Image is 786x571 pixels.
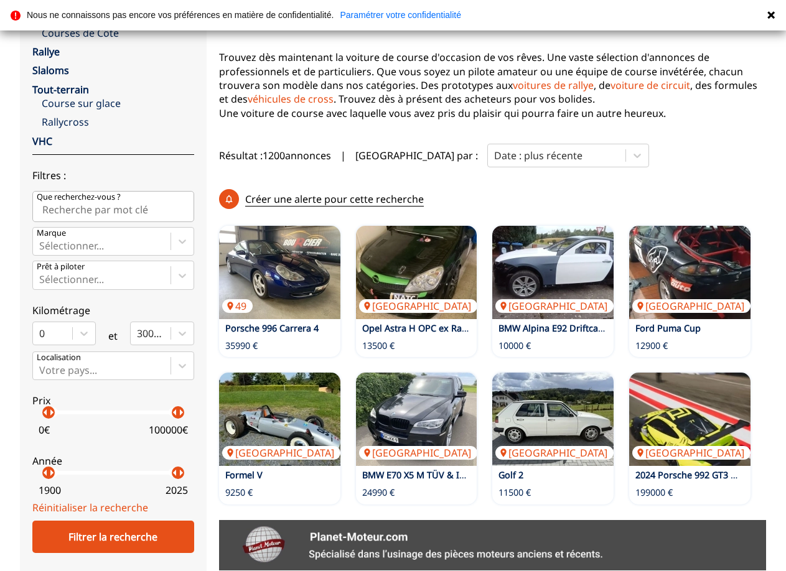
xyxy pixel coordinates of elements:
[222,446,340,460] p: [GEOGRAPHIC_DATA]
[356,373,477,466] a: BMW E70 X5 M TÜV & Inspektion Neu TOP 693 PS[GEOGRAPHIC_DATA]
[27,11,334,19] p: Nous ne connaissons pas encore vos préférences en matière de confidentialité.
[629,226,751,319] img: Ford Puma Cup
[44,405,59,420] p: arrow_right
[174,465,189,480] p: arrow_right
[149,423,188,437] p: 100000 €
[225,322,319,334] a: Porsche 996 Carrera 4
[32,134,52,148] a: VHC
[42,115,194,129] a: Rallycross
[38,405,53,420] p: arrow_left
[166,483,188,497] p: 2025
[355,149,478,162] p: [GEOGRAPHIC_DATA] par :
[174,405,189,420] p: arrow_right
[629,373,751,466] a: 2024 Porsche 992 GT3 CUP mit ABS und TC - Ust[GEOGRAPHIC_DATA]
[225,469,263,481] a: Formel V
[513,78,594,92] a: voitures de rallye
[32,45,60,58] a: Rallye
[219,149,331,162] span: Résultat : 1200 annonces
[498,486,531,499] p: 11500 €
[611,78,690,92] a: voiture de circuit
[629,373,751,466] img: 2024 Porsche 992 GT3 CUP mit ABS und TC - Ust
[39,274,42,285] input: Prêt à piloterSélectionner...
[219,373,340,466] a: Formel V[GEOGRAPHIC_DATA]
[32,501,148,514] a: Réinitialiser la recherche
[359,299,477,313] p: [GEOGRAPHIC_DATA]
[37,352,81,363] p: Localisation
[245,192,424,207] p: Créer une alerte pour cette recherche
[44,465,59,480] p: arrow_right
[42,96,194,110] a: Course sur glace
[219,226,340,319] a: Porsche 996 Carrera 449
[495,446,614,460] p: [GEOGRAPHIC_DATA]
[498,322,635,334] a: BMW Alpina E92 Driftcar-Projekt
[340,149,346,162] span: |
[32,83,89,96] a: Tout-terrain
[108,329,118,343] p: et
[356,226,477,319] a: Opel Astra H OPC ex Race Camp[GEOGRAPHIC_DATA]
[32,304,194,317] p: Kilométrage
[492,373,614,466] a: Golf 2[GEOGRAPHIC_DATA]
[32,521,194,553] div: Filtrer la recherche
[340,11,461,19] a: Paramétrer votre confidentialité
[42,26,194,40] a: Courses de Côte
[32,63,69,77] a: Slaloms
[635,486,673,499] p: 199000 €
[32,394,194,407] p: Prix
[39,423,50,437] p: 0 €
[356,373,477,466] img: BMW E70 X5 M TÜV & Inspektion Neu TOP 693 PS
[219,373,340,466] img: Formel V
[498,340,531,352] p: 10000 €
[167,405,182,420] p: arrow_left
[362,469,572,481] a: BMW E70 X5 M TÜV & Inspektion Neu TOP 693 PS
[219,226,340,319] img: Porsche 996 Carrera 4
[222,299,253,313] p: 49
[248,92,334,106] a: véhicules de cross
[225,340,258,352] p: 35990 €
[498,469,523,481] a: Golf 2
[219,50,767,120] p: Trouvez dès maintenant la voiture de course d'occasion de vos rêves. Une vaste sélection d'annonc...
[32,169,194,182] p: Filtres :
[492,226,614,319] a: BMW Alpina E92 Driftcar-Projekt[GEOGRAPHIC_DATA]
[32,191,194,222] input: Que recherchez-vous ?
[39,240,42,251] input: MarqueSélectionner...
[39,483,61,497] p: 1900
[356,226,477,319] img: Opel Astra H OPC ex Race Camp
[635,340,668,352] p: 12900 €
[495,299,614,313] p: [GEOGRAPHIC_DATA]
[635,322,701,334] a: Ford Puma Cup
[362,322,498,334] a: Opel Astra H OPC ex Race Camp
[32,454,194,468] p: Année
[37,261,85,272] p: Prêt à piloter
[492,226,614,319] img: BMW Alpina E92 Driftcar-Projekt
[39,364,42,376] input: Votre pays...
[137,328,139,339] input: 300000
[38,465,53,480] p: arrow_left
[362,486,395,499] p: 24990 €
[492,373,614,466] img: Golf 2
[632,446,751,460] p: [GEOGRAPHIC_DATA]
[359,446,477,460] p: [GEOGRAPHIC_DATA]
[37,192,121,203] p: Que recherchez-vous ?
[632,299,751,313] p: [GEOGRAPHIC_DATA]
[39,328,42,339] input: 0
[37,228,66,239] p: Marque
[225,486,253,499] p: 9250 €
[362,340,395,352] p: 13500 €
[629,226,751,319] a: Ford Puma Cup[GEOGRAPHIC_DATA]
[167,465,182,480] p: arrow_left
